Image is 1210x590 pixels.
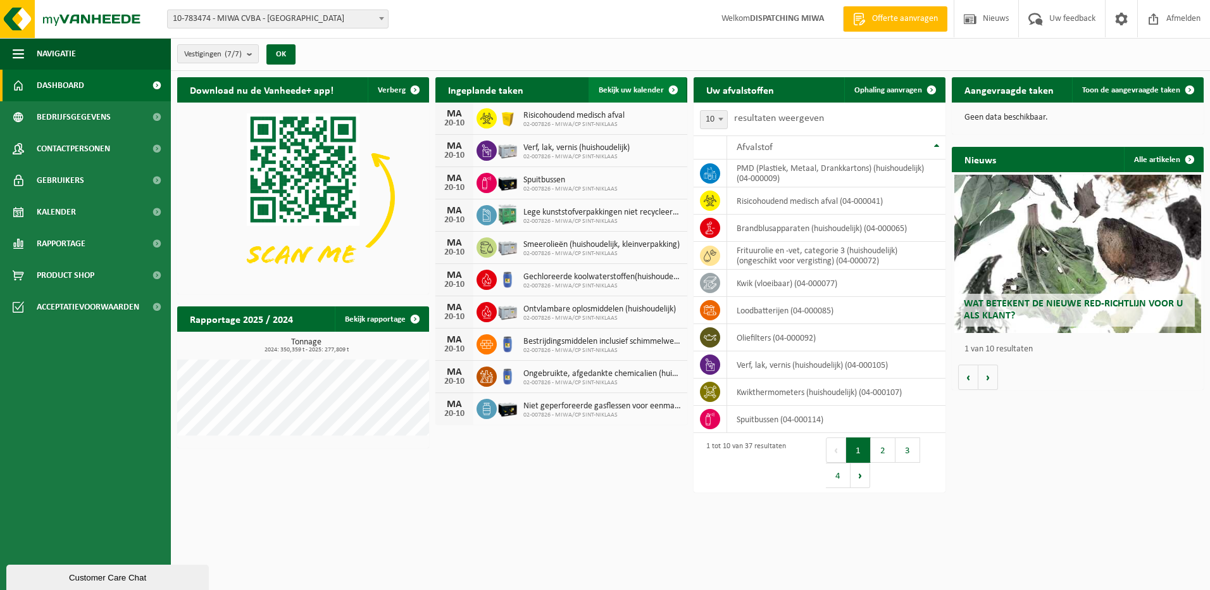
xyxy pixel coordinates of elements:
div: MA [442,367,467,377]
span: Ontvlambare oplosmiddelen (huishoudelijk) [523,304,676,315]
img: PB-OT-0120-HPE-00-02 [497,365,518,386]
td: oliefilters (04-000092) [727,324,945,351]
span: Product Shop [37,260,94,291]
h2: Download nu de Vanheede+ app! [177,77,346,102]
img: PB-LB-0680-HPE-GY-11 [497,235,518,257]
div: 20-10 [442,280,467,289]
div: 20-10 [442,184,467,192]
h2: Rapportage 2025 / 2024 [177,306,306,331]
h2: Aangevraagde taken [952,77,1066,102]
span: Gechloreerde koolwaterstoffen(huishoudelijk) [523,272,681,282]
a: Toon de aangevraagde taken [1072,77,1202,103]
div: 1 tot 10 van 37 resultaten [700,436,786,489]
button: 4 [826,463,851,488]
label: resultaten weergeven [734,113,824,123]
button: Vorige [958,365,978,390]
span: 02-007826 - MIWA/CP SINT-NIKLAAS [523,121,625,129]
span: 02-007826 - MIWA/CP SINT-NIKLAAS [523,153,630,161]
span: Vestigingen [184,45,242,64]
span: 02-007826 - MIWA/CP SINT-NIKLAAS [523,315,676,322]
a: Alle artikelen [1124,147,1202,172]
button: Next [851,463,870,488]
div: MA [442,238,467,248]
iframe: chat widget [6,562,211,590]
div: MA [442,173,467,184]
img: PB-LB-0680-HPE-GY-11 [497,300,518,322]
div: 20-10 [442,119,467,128]
div: MA [442,399,467,410]
div: MA [442,109,467,119]
a: Bekijk uw kalender [589,77,686,103]
span: 02-007826 - MIWA/CP SINT-NIKLAAS [523,185,618,193]
td: frituurolie en -vet, categorie 3 (huishoudelijk) (ongeschikt voor vergisting) (04-000072) [727,242,945,270]
span: 02-007826 - MIWA/CP SINT-NIKLAAS [523,282,681,290]
button: Previous [826,437,846,463]
h2: Uw afvalstoffen [694,77,787,102]
span: Toon de aangevraagde taken [1082,86,1180,94]
img: PB-LB-0680-HPE-GY-11 [497,139,518,160]
span: Navigatie [37,38,76,70]
div: 20-10 [442,345,467,354]
div: 20-10 [442,248,467,257]
span: 2024: 350,359 t - 2025: 277,809 t [184,347,429,353]
button: 3 [895,437,920,463]
span: Spuitbussen [523,175,618,185]
img: PB-HB-1400-HPE-GN-11 [497,203,518,226]
span: 02-007826 - MIWA/CP SINT-NIKLAAS [523,347,681,355]
span: 10-783474 - MIWA CVBA - SINT-NIKLAAS [168,10,388,28]
td: PMD (Plastiek, Metaal, Drankkartons) (huishoudelijk) (04-000009) [727,160,945,187]
div: MA [442,141,467,151]
span: Afvalstof [737,142,773,153]
div: 20-10 [442,216,467,225]
button: Verberg [368,77,428,103]
td: spuitbussen (04-000114) [727,406,945,433]
div: 20-10 [442,410,467,418]
span: Dashboard [37,70,84,101]
img: PB-OT-0120-HPE-00-02 [497,332,518,354]
span: 10-783474 - MIWA CVBA - SINT-NIKLAAS [167,9,389,28]
a: Wat betekent de nieuwe RED-richtlijn voor u als klant? [954,175,1201,333]
img: LP-SB-00050-HPE-22 [497,106,518,128]
div: MA [442,206,467,216]
h2: Nieuws [952,147,1009,172]
a: Offerte aanvragen [843,6,947,32]
span: Bedrijfsgegevens [37,101,111,133]
a: Bekijk rapportage [335,306,428,332]
h2: Ingeplande taken [435,77,536,102]
span: Wat betekent de nieuwe RED-richtlijn voor u als klant? [964,299,1183,321]
div: 20-10 [442,377,467,386]
div: 20-10 [442,151,467,160]
span: Verf, lak, vernis (huishoudelijk) [523,143,630,153]
span: 02-007826 - MIWA/CP SINT-NIKLAAS [523,379,681,387]
span: Ophaling aanvragen [854,86,922,94]
span: Bestrijdingsmiddelen inclusief schimmelwerende beschermingsmiddelen (huishoudeli... [523,337,681,347]
div: MA [442,303,467,313]
button: Vestigingen(7/7) [177,44,259,63]
span: Verberg [378,86,406,94]
span: Acceptatievoorwaarden [37,291,139,323]
span: Risicohoudend medisch afval [523,111,625,121]
span: Smeerolieën (huishoudelijk, kleinverpakking) [523,240,680,250]
span: 02-007826 - MIWA/CP SINT-NIKLAAS [523,218,681,225]
h3: Tonnage [184,338,429,353]
td: risicohoudend medisch afval (04-000041) [727,187,945,215]
a: Ophaling aanvragen [844,77,944,103]
span: 02-007826 - MIWA/CP SINT-NIKLAAS [523,250,680,258]
button: Volgende [978,365,998,390]
button: OK [266,44,296,65]
img: PB-LB-0680-HPE-BK-11 [497,397,518,418]
span: 10 [700,110,728,129]
span: Offerte aanvragen [869,13,941,25]
strong: DISPATCHING MIWA [750,14,824,23]
td: kwik (vloeibaar) (04-000077) [727,270,945,297]
td: kwikthermometers (huishoudelijk) (04-000107) [727,379,945,406]
img: PB-LB-0680-HPE-BK-11 [497,171,518,192]
span: Niet geperforeerde gasflessen voor eenmalig gebruik (huishoudelijk) [523,401,681,411]
span: Rapportage [37,228,85,260]
span: Bekijk uw kalender [599,86,664,94]
span: Lege kunststofverpakkingen niet recycleerbaar [523,208,681,218]
span: 10 [701,111,727,129]
button: 1 [846,437,871,463]
img: PB-OT-0120-HPE-00-02 [497,268,518,289]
